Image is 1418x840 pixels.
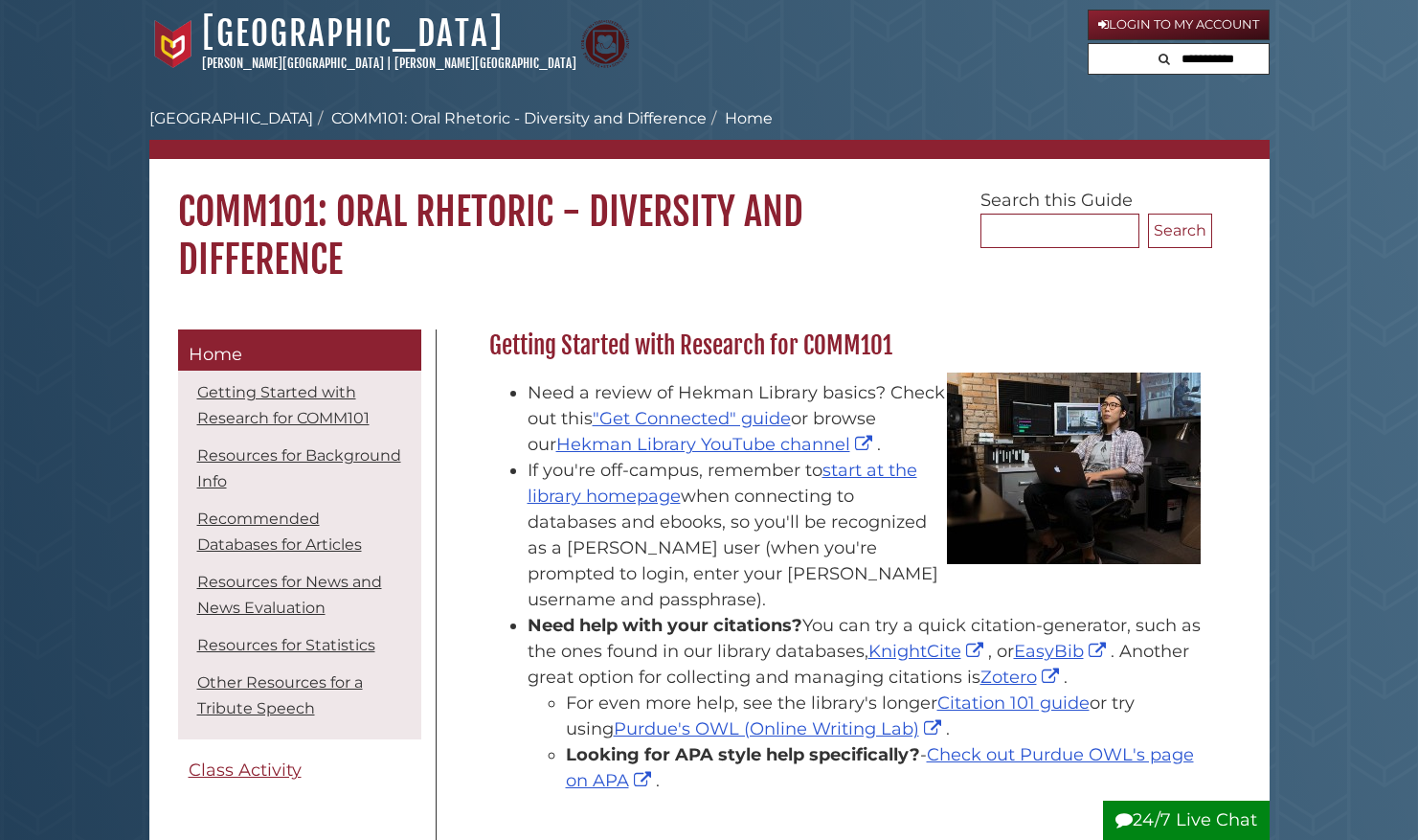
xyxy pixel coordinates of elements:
h1: COMM101: Oral Rhetoric - Diversity and Difference [149,159,1270,284]
i: Search [1159,53,1170,65]
li: For even more help, see the library's longer or try using . [566,691,1203,742]
a: [GEOGRAPHIC_DATA] [149,109,313,127]
a: Recommended Databases for Articles [197,510,362,554]
a: Other Resources for a Tribute Speech [197,673,363,717]
a: [GEOGRAPHIC_DATA] [202,12,504,55]
a: Getting Started with Research for COMM101 [197,383,370,427]
button: 24/7 Live Chat [1103,801,1270,840]
a: Resources for News and News Evaluation [197,573,382,617]
a: [PERSON_NAME][GEOGRAPHIC_DATA] [394,56,576,71]
a: start at the library homepage [528,460,917,507]
a: "Get Connected" guide [593,408,791,429]
a: EasyBib [1014,641,1111,662]
span: Home [189,344,242,365]
li: Need a review of Hekman Library basics? Check out this or browse our . [528,380,1203,458]
img: Calvin Theological Seminary [581,20,629,68]
a: Class Activity [178,749,421,792]
a: KnightCite [868,641,988,662]
a: Resources for Background Info [197,446,401,490]
a: Zotero [980,667,1064,688]
img: Calvin University [149,20,197,68]
nav: breadcrumb [149,107,1270,159]
h2: Getting Started with Research for COMM101 [480,330,1212,361]
strong: Looking for APA style help specifically? [566,744,920,765]
li: - . [566,742,1203,794]
a: [PERSON_NAME][GEOGRAPHIC_DATA] [202,56,384,71]
a: Login to My Account [1088,10,1270,40]
button: Search [1153,44,1176,70]
a: Citation 101 guide [937,692,1090,714]
a: COMM101: Oral Rhetoric - Diversity and Difference [331,109,707,127]
button: Search [1148,214,1212,248]
span: Class Activity [189,760,302,781]
li: You can try a quick citation-generator, such as the ones found in our library databases, , or . A... [528,613,1203,794]
a: Resources for Statistics [197,636,375,654]
li: If you're off-campus, remember to when connecting to databases and ebooks, so you'll be recognize... [528,458,1203,613]
a: Home [178,329,421,372]
a: Purdue's OWL (Online Writing Lab) [614,718,946,739]
strong: Need help with your citations? [528,615,802,636]
li: Home [707,107,773,130]
a: Hekman Library YouTube channel [556,434,877,455]
span: | [387,56,392,71]
a: Check out Purdue OWL's page on APA [566,744,1194,791]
